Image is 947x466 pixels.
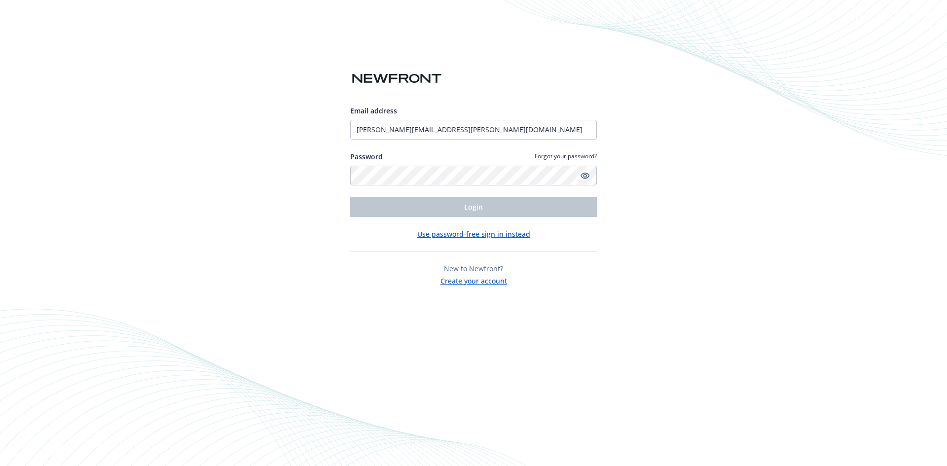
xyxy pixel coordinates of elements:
span: Login [464,202,483,212]
a: Show password [579,170,591,181]
span: New to Newfront? [444,264,503,273]
button: Create your account [440,274,507,286]
span: Email address [350,106,397,115]
input: Enter your password [350,166,597,185]
a: Forgot your password? [535,152,597,160]
button: Use password-free sign in instead [417,229,530,239]
button: Login [350,197,597,217]
input: Enter your email [350,120,597,140]
img: Newfront logo [350,70,443,87]
label: Password [350,151,383,162]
